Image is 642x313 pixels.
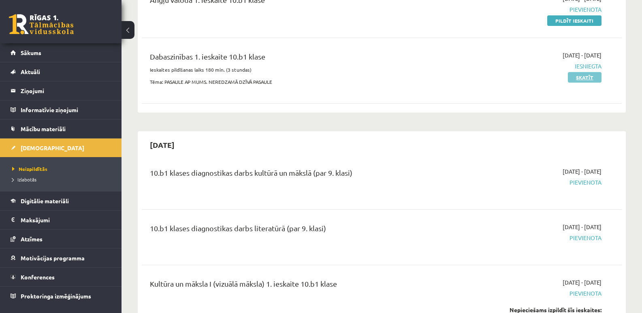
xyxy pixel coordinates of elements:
[21,235,43,243] span: Atzīmes
[12,176,113,183] a: Izlabotās
[11,211,111,229] a: Maksājumi
[150,51,447,66] div: Dabaszinības 1. ieskaite 10.b1 klase
[11,230,111,248] a: Atzīmes
[11,119,111,138] a: Mācību materiāli
[568,72,601,83] a: Skatīt
[12,166,47,172] span: Neizpildītās
[21,254,85,262] span: Motivācijas programma
[547,15,601,26] a: Pildīt ieskaiti
[11,43,111,62] a: Sākums
[11,249,111,267] a: Motivācijas programma
[11,62,111,81] a: Aktuāli
[9,14,74,34] a: Rīgas 1. Tālmācības vidusskola
[21,125,66,132] span: Mācību materiāli
[563,278,601,287] span: [DATE] - [DATE]
[11,138,111,157] a: [DEMOGRAPHIC_DATA]
[21,292,91,300] span: Proktoringa izmēģinājums
[11,192,111,210] a: Digitālie materiāli
[12,165,113,172] a: Neizpildītās
[150,223,447,238] div: 10.b1 klases diagnostikas darbs literatūrā (par 9. klasi)
[11,287,111,305] a: Proktoringa izmēģinājums
[459,234,601,242] span: Pievienota
[21,144,84,151] span: [DEMOGRAPHIC_DATA]
[150,278,447,293] div: Kultūra un māksla I (vizuālā māksla) 1. ieskaite 10.b1 klase
[21,49,41,56] span: Sākums
[150,167,447,182] div: 10.b1 klases diagnostikas darbs kultūrā un mākslā (par 9. klasi)
[459,178,601,187] span: Pievienota
[563,167,601,176] span: [DATE] - [DATE]
[21,68,40,75] span: Aktuāli
[21,81,111,100] legend: Ziņojumi
[11,268,111,286] a: Konferences
[21,100,111,119] legend: Informatīvie ziņojumi
[21,273,55,281] span: Konferences
[21,211,111,229] legend: Maksājumi
[459,62,601,70] span: Iesniegta
[563,51,601,60] span: [DATE] - [DATE]
[21,197,69,204] span: Digitālie materiāli
[142,135,183,154] h2: [DATE]
[150,78,447,85] p: Tēma: PASAULE AP MUMS. NEREDZAMĀ DZĪVĀ PASAULE
[150,66,447,73] p: Ieskaites pildīšanas laiks 180 min. (3 stundas)
[459,5,601,14] span: Pievienota
[459,289,601,298] span: Pievienota
[11,100,111,119] a: Informatīvie ziņojumi
[12,176,36,183] span: Izlabotās
[563,223,601,231] span: [DATE] - [DATE]
[11,81,111,100] a: Ziņojumi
